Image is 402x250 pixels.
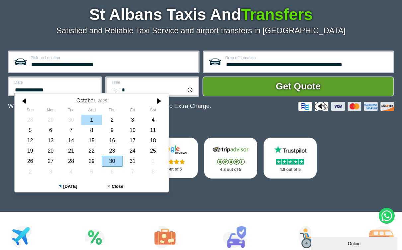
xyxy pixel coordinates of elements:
label: Time [112,80,194,84]
div: 28 September 2025 [20,115,40,125]
a: Google Stars 4.8 out of 5 [145,138,198,178]
div: October [76,97,95,104]
a: Tripadvisor Stars 4.8 out of 5 [204,138,257,179]
div: 26 October 2025 [20,156,40,166]
div: 12 October 2025 [20,135,40,146]
img: Tripadvisor [211,145,250,155]
div: 05 October 2025 [20,125,40,135]
div: 13 October 2025 [40,135,61,146]
iframe: chat widget [311,235,399,250]
div: 01 October 2025 [81,115,102,125]
th: Monday [40,108,61,114]
div: 11 October 2025 [143,125,163,135]
button: [DATE] [44,181,92,192]
div: 20 October 2025 [40,146,61,156]
div: 10 October 2025 [122,125,143,135]
div: 24 October 2025 [122,146,143,156]
label: Pick-up Location [31,56,194,60]
th: Saturday [143,108,163,114]
p: We Now Accept Card & Contactless Payment In [8,103,211,110]
div: 22 October 2025 [81,146,102,156]
th: Friday [122,108,143,114]
p: 4.8 out of 5 [271,166,309,174]
img: Attractions [85,226,105,248]
div: 31 October 2025 [122,156,143,166]
div: 27 October 2025 [40,156,61,166]
div: 30 October 2025 [102,156,122,166]
img: Airport Transfers [11,226,32,248]
label: Drop-off Location [225,56,389,60]
div: 06 October 2025 [40,125,61,135]
div: 08 November 2025 [143,167,163,177]
img: Credit And Debit Cards [298,102,394,111]
div: 01 November 2025 [143,156,163,166]
div: 28 October 2025 [61,156,82,166]
th: Tuesday [61,108,82,114]
div: 2025 [98,98,107,103]
button: Get Quote [202,76,394,96]
div: 05 November 2025 [81,167,102,177]
div: 03 October 2025 [122,115,143,125]
div: 14 October 2025 [61,135,82,146]
div: 02 October 2025 [102,115,122,125]
div: 21 October 2025 [61,146,82,156]
div: 15 October 2025 [81,135,102,146]
div: 25 October 2025 [143,146,163,156]
img: Minibus [369,226,394,248]
img: Stars [276,159,304,165]
div: 18 October 2025 [143,135,163,146]
button: Close [92,181,139,192]
p: Satisfied and Reliable Taxi Service and airport transfers in [GEOGRAPHIC_DATA] [8,26,394,35]
img: Trustpilot [271,145,309,155]
div: 04 November 2025 [61,167,82,177]
img: Stars [157,159,185,164]
div: 02 November 2025 [20,167,40,177]
div: 03 November 2025 [40,167,61,177]
img: Tours [154,226,176,248]
div: 09 October 2025 [102,125,122,135]
h1: St Albans Taxis And [8,7,394,23]
th: Thursday [102,108,122,114]
label: Date [14,80,97,84]
th: Wednesday [81,108,102,114]
div: 06 November 2025 [102,167,122,177]
th: Sunday [20,108,40,114]
div: 17 October 2025 [122,135,143,146]
div: 04 October 2025 [143,115,163,125]
a: Trustpilot Stars 4.8 out of 5 [264,138,317,179]
div: 23 October 2025 [102,146,122,156]
p: 4.8 out of 5 [152,165,191,174]
img: Car Rental [223,226,246,248]
img: Stars [217,159,245,165]
div: 30 September 2025 [61,115,82,125]
div: 07 October 2025 [61,125,82,135]
div: 19 October 2025 [20,146,40,156]
div: 07 November 2025 [122,167,143,177]
img: Google [152,145,191,155]
span: The Car at No Extra Charge. [135,103,211,109]
div: 29 October 2025 [81,156,102,166]
div: 29 September 2025 [40,115,61,125]
div: 16 October 2025 [102,135,122,146]
div: 08 October 2025 [81,125,102,135]
img: Wheelchair [298,226,320,248]
p: 4.8 out of 5 [211,166,250,174]
span: Transfers [241,6,313,23]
